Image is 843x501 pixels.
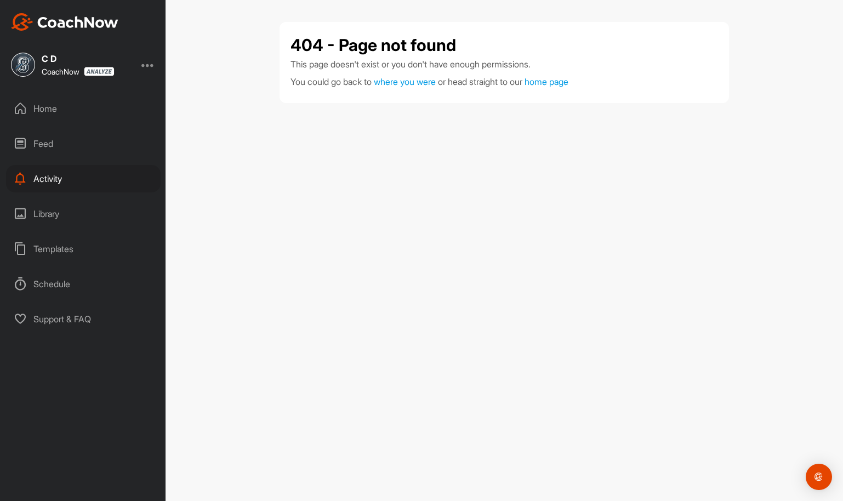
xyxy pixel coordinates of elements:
[291,33,456,58] h1: 404 - Page not found
[806,464,832,490] div: Open Intercom Messenger
[11,13,118,31] img: CoachNow
[11,53,35,77] img: square_740865f2fad7aaae696456ba5c908272.jpg
[84,67,115,76] img: CoachNow analyze
[42,54,115,63] div: C D
[525,76,568,87] a: home page
[374,76,436,87] span: where you were
[6,200,161,227] div: Library
[42,67,115,76] div: CoachNow
[6,270,161,298] div: Schedule
[6,165,161,192] div: Activity
[291,58,718,71] p: This page doesn't exist or you don't have enough permissions.
[6,95,161,122] div: Home
[6,130,161,157] div: Feed
[6,235,161,263] div: Templates
[291,75,718,88] p: You could go back to or head straight to our
[6,305,161,333] div: Support & FAQ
